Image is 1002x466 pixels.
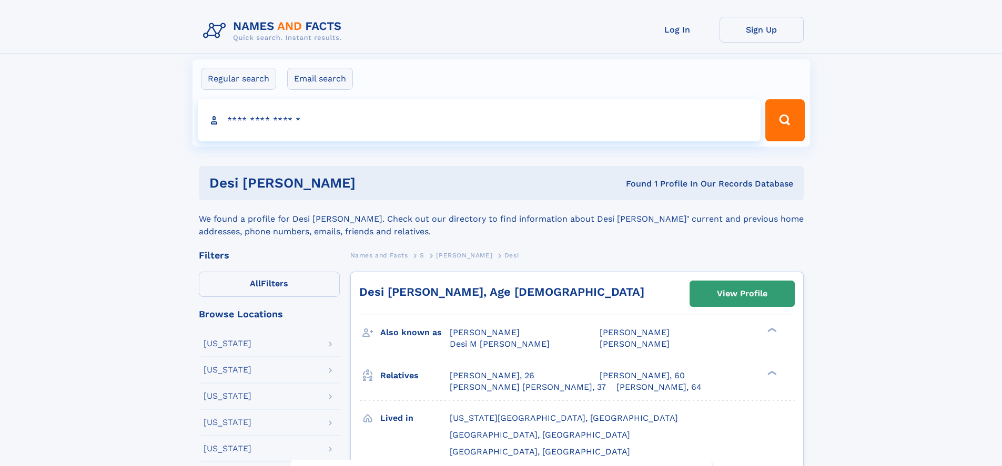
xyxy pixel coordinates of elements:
a: [PERSON_NAME] [436,248,492,262]
span: [GEOGRAPHIC_DATA], [GEOGRAPHIC_DATA] [450,430,630,440]
span: [GEOGRAPHIC_DATA], [GEOGRAPHIC_DATA] [450,447,630,457]
a: S [420,248,424,262]
label: Regular search [201,68,276,90]
div: [US_STATE] [204,392,251,400]
span: [PERSON_NAME] [436,252,492,259]
div: We found a profile for Desi [PERSON_NAME]. Check out our directory to find information about Desi... [199,200,804,238]
span: [PERSON_NAME] [450,327,520,337]
div: ❯ [765,369,777,376]
div: Found 1 Profile In Our Records Database [491,178,793,190]
h1: desi [PERSON_NAME] [209,177,491,190]
span: All [250,278,261,288]
h3: Also known as [380,324,450,341]
a: [PERSON_NAME] [PERSON_NAME], 37 [450,381,606,393]
span: [PERSON_NAME] [600,339,670,349]
span: Desi M [PERSON_NAME] [450,339,550,349]
a: [PERSON_NAME], 26 [450,370,534,381]
input: search input [198,99,761,141]
h3: Lived in [380,409,450,427]
div: [US_STATE] [204,444,251,453]
div: Filters [199,251,340,260]
button: Search Button [765,99,804,141]
a: View Profile [690,281,794,306]
span: [US_STATE][GEOGRAPHIC_DATA], [GEOGRAPHIC_DATA] [450,413,678,423]
div: [US_STATE] [204,418,251,427]
img: Logo Names and Facts [199,17,350,45]
div: [US_STATE] [204,366,251,374]
div: [US_STATE] [204,339,251,348]
a: [PERSON_NAME], 64 [616,381,702,393]
a: Sign Up [720,17,804,43]
span: [PERSON_NAME] [600,327,670,337]
span: S [420,252,424,259]
span: Desi [504,252,519,259]
a: [PERSON_NAME], 60 [600,370,685,381]
a: Log In [635,17,720,43]
div: View Profile [717,282,767,306]
a: Names and Facts [350,248,408,262]
h3: Relatives [380,367,450,385]
label: Filters [199,272,340,297]
label: Email search [287,68,353,90]
div: ❯ [765,327,777,334]
a: Desi [PERSON_NAME], Age [DEMOGRAPHIC_DATA] [359,285,644,298]
div: Browse Locations [199,309,340,319]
